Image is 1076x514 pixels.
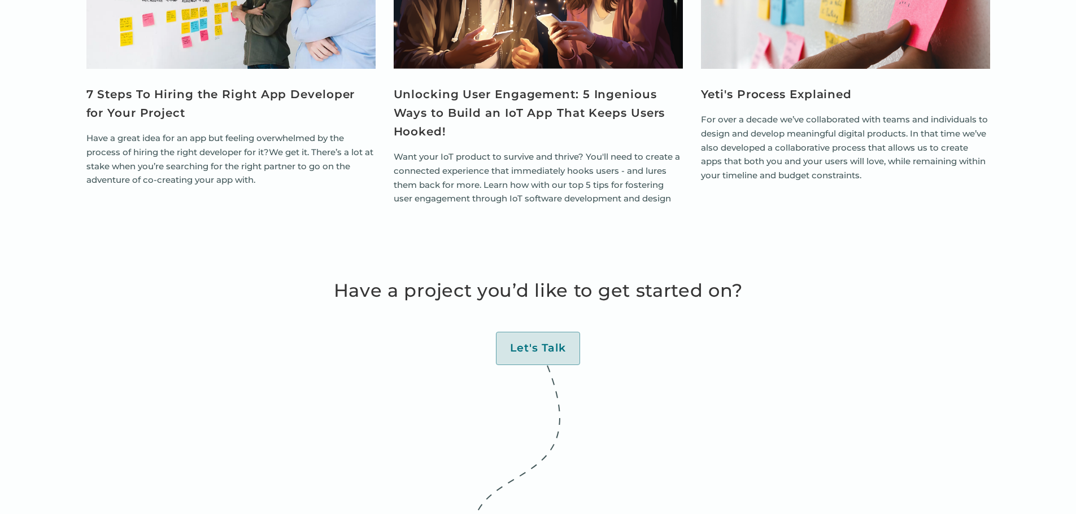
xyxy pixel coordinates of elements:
div: Let's Talk [510,341,566,355]
a: Unlocking User Engagement: 5 Ingenious Ways to Build an IoT App That Keeps Users Hooked! [394,85,683,141]
p: For over a decade we’ve collaborated with teams and individuals to design and develop meaningful ... [701,113,990,183]
p: Want your IoT product to survive and thrive? You'll need to create a connected experience that im... [394,150,683,206]
p: Have a great idea for an app but feeling overwhelmed by the process of hiring the right developer... [86,131,376,187]
a: 7 Steps To Hiring the Right App Developer for Your Project [86,85,376,122]
a: Let's Talk [496,332,580,365]
h2: Have a project you’d like to get started on? [334,276,743,305]
a: Yeti's Process Explained [701,85,990,104]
